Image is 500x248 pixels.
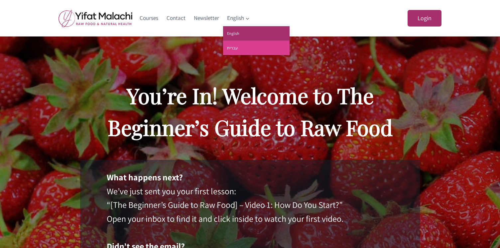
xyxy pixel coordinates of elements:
h2: You’re In! Welcome to The Beginner’s Guide to Raw Food [80,80,420,143]
a: English [223,26,290,40]
a: עברית [223,41,290,55]
a: Contact [163,10,190,26]
nav: Primary Navigation [136,10,254,26]
a: Courses [136,10,163,26]
a: Newsletter [189,10,223,26]
button: Child menu of English [223,10,254,26]
a: Login [408,10,441,27]
strong: What happens next? [107,171,183,183]
img: yifat_logo41_en.png [59,10,132,27]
